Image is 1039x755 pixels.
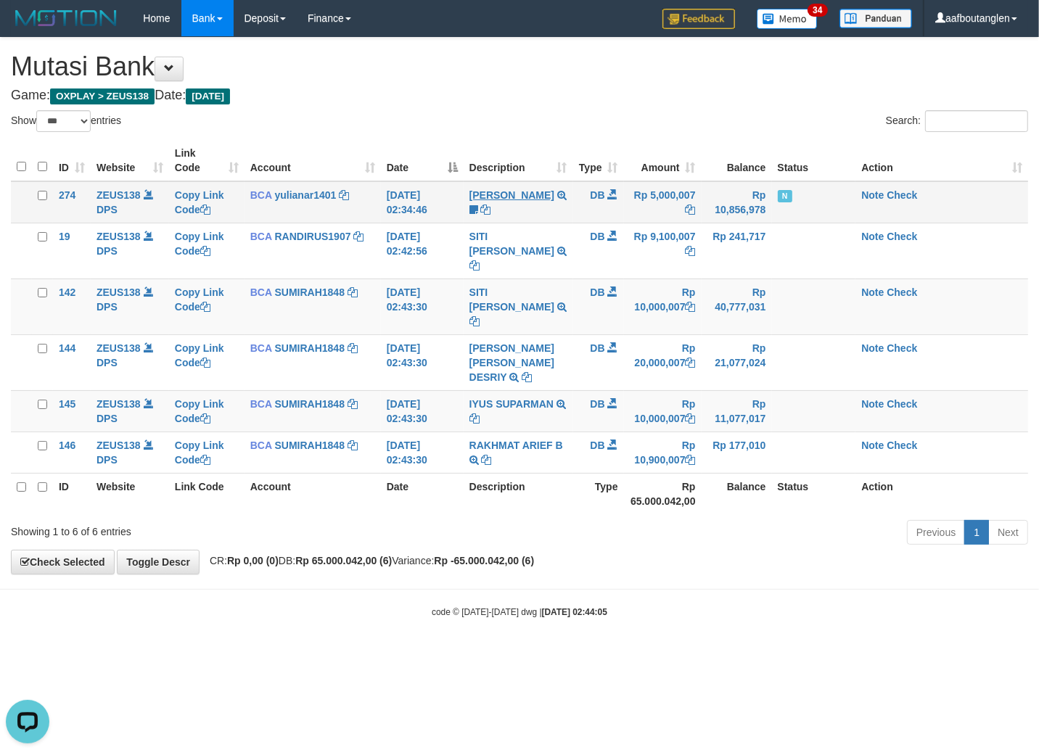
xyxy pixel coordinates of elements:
[686,301,696,313] a: Copy Rp 10,000,007 to clipboard
[6,6,49,49] button: Open LiveChat chat widget
[464,473,573,514] th: Description
[53,473,91,514] th: ID
[275,189,337,201] a: yulianar1401
[988,520,1028,545] a: Next
[91,390,169,432] td: DPS
[250,231,272,242] span: BCA
[348,286,358,298] a: Copy SUMIRAH1848 to clipboard
[469,315,480,327] a: Copy SITI NURLITA SAPIT to clipboard
[887,398,917,410] a: Check
[275,398,345,410] a: SUMIRAH1848
[861,286,884,298] a: Note
[624,432,702,473] td: Rp 10,900,007
[59,398,75,410] span: 145
[482,454,492,466] a: Copy RAKHMAT ARIEF B to clipboard
[861,189,884,201] a: Note
[469,440,563,451] a: RAKHMAT ARIEF B
[542,607,607,617] strong: [DATE] 02:44:05
[275,286,345,298] a: SUMIRAH1848
[624,334,702,390] td: Rp 20,000,007
[624,279,702,334] td: Rp 10,000,007
[175,440,224,466] a: Copy Link Code
[11,88,1028,103] h4: Game: Date:
[573,140,624,181] th: Type: activate to sort column ascending
[245,140,381,181] th: Account: activate to sort column ascending
[250,342,272,354] span: BCA
[381,334,464,390] td: [DATE] 02:43:30
[778,190,792,202] span: Has Note
[432,607,607,617] small: code © [DATE]-[DATE] dwg |
[59,189,75,201] span: 274
[348,440,358,451] a: Copy SUMIRAH1848 to clipboard
[469,413,480,424] a: Copy IYUS SUPARMAN to clipboard
[469,286,554,313] a: SITI [PERSON_NAME]
[624,223,702,279] td: Rp 9,100,007
[886,110,1028,132] label: Search:
[96,342,141,354] a: ZEUS138
[339,189,349,201] a: Copy yulianar1401 to clipboard
[469,398,554,410] a: IYUS SUPARMAN
[702,140,772,181] th: Balance
[250,398,272,410] span: BCA
[808,4,827,17] span: 34
[91,223,169,279] td: DPS
[702,181,772,223] td: Rp 10,856,978
[59,342,75,354] span: 144
[59,440,75,451] span: 146
[573,473,624,514] th: Type
[11,550,115,574] a: Check Selected
[250,189,272,201] span: BCA
[275,342,345,354] a: SUMIRAH1848
[381,181,464,223] td: [DATE] 02:34:46
[839,9,912,28] img: panduan.png
[702,334,772,390] td: Rp 21,077,024
[522,371,532,383] a: Copy LITA AMELIA DESRIY to clipboard
[96,398,141,410] a: ZEUS138
[381,140,464,181] th: Date: activate to sort column descending
[186,88,230,104] span: [DATE]
[686,413,696,424] a: Copy Rp 10,000,007 to clipboard
[861,342,884,354] a: Note
[175,231,224,257] a: Copy Link Code
[169,140,245,181] th: Link Code: activate to sort column ascending
[91,140,169,181] th: Website: activate to sort column ascending
[702,223,772,279] td: Rp 241,717
[887,231,917,242] a: Check
[481,204,491,215] a: Copy MARWATI to clipboard
[381,473,464,514] th: Date
[96,286,141,298] a: ZEUS138
[469,189,554,201] a: [PERSON_NAME]
[11,110,121,132] label: Show entries
[590,189,604,201] span: DB
[175,398,224,424] a: Copy Link Code
[887,342,917,354] a: Check
[772,473,856,514] th: Status
[348,398,358,410] a: Copy SUMIRAH1848 to clipboard
[381,432,464,473] td: [DATE] 02:43:30
[96,231,141,242] a: ZEUS138
[245,473,381,514] th: Account
[590,440,604,451] span: DB
[855,473,1028,514] th: Action
[887,440,917,451] a: Check
[36,110,91,132] select: Showentries
[250,440,272,451] span: BCA
[175,286,224,313] a: Copy Link Code
[295,555,392,566] strong: Rp 65.000.042,00 (6)
[686,357,696,368] a: Copy Rp 20,000,007 to clipboard
[861,440,884,451] a: Note
[353,231,364,242] a: Copy RANDIRUS1907 to clipboard
[348,342,358,354] a: Copy SUMIRAH1848 to clipboard
[590,342,604,354] span: DB
[686,245,696,257] a: Copy Rp 9,100,007 to clipboard
[757,9,818,29] img: Button%20Memo.svg
[590,398,604,410] span: DB
[50,88,155,104] span: OXPLAY > ZEUS138
[702,390,772,432] td: Rp 11,077,017
[96,440,141,451] a: ZEUS138
[59,231,70,242] span: 19
[11,7,121,29] img: MOTION_logo.png
[275,231,351,242] a: RANDIRUS1907
[11,52,1028,81] h1: Mutasi Bank
[624,473,702,514] th: Rp 65.000.042,00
